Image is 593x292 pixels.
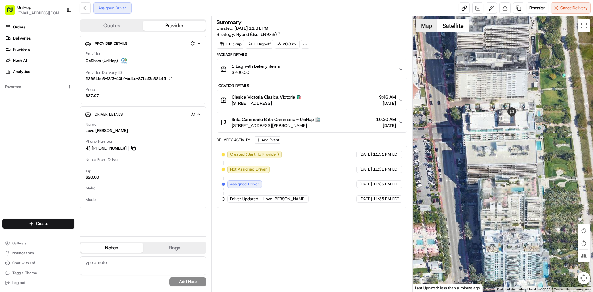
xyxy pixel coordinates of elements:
[376,122,396,129] span: [DATE]
[230,196,258,202] span: Driver Updated
[86,157,119,163] span: Notes From Driver
[527,2,548,14] button: Reassign
[232,69,280,75] span: $200.00
[12,280,25,285] span: Log out
[95,112,123,117] span: Driver Details
[86,76,173,82] button: 23991bc3-f3f3-40bf-bd1c-87baf3a38145
[58,90,99,96] span: API Documentation
[217,112,407,132] button: Brita Cammaño Brita Cammaño - UniHop 🏢[STREET_ADDRESS][PERSON_NAME]10:30 AM[DATE]
[217,138,250,142] div: Delivery Activity
[234,25,268,31] span: [DATE] 11:31 PM
[236,31,277,37] span: Hybrid (dss_bN9XiB)
[80,243,143,253] button: Notes
[6,90,11,95] div: 📗
[12,90,47,96] span: Knowledge Base
[50,87,102,98] a: 💻API Documentation
[13,69,30,74] span: Analytics
[86,197,97,202] span: Model
[92,146,127,151] span: [PHONE_NUMBER]
[373,167,399,172] span: 11:31 PM EDT
[143,21,206,31] button: Provider
[4,87,50,98] a: 📗Knowledge Base
[86,168,91,174] span: Tip
[566,288,591,291] a: Report a map error
[217,52,407,57] div: Package Details
[578,19,590,32] button: Toggle fullscreen view
[21,65,78,70] div: We're available if you need us!
[551,2,591,14] button: CancelDelivery
[554,288,563,291] a: Terms
[2,22,77,32] a: Orders
[44,104,75,109] a: Powered byPylon
[578,250,590,262] button: Tilt map
[232,63,280,69] span: 1 Bag with bakery items
[13,47,30,52] span: Providers
[217,59,407,79] button: 1 Bag with bakery items$200.00
[86,51,101,57] span: Provider
[359,181,372,187] span: [DATE]
[2,249,74,257] button: Notifications
[2,2,64,17] button: UniHop[EMAIL_ADDRESS][DOMAIN_NAME]
[2,259,74,267] button: Chat with us!
[6,25,112,35] p: Welcome 👋
[359,152,372,157] span: [DATE]
[85,109,201,119] button: Driver Details
[263,196,306,202] span: Love [PERSON_NAME]
[12,251,34,256] span: Notifications
[12,241,26,246] span: Settings
[217,31,281,37] div: Strategy:
[230,167,267,172] span: Not Assigned Driver
[13,58,27,63] span: Nash AI
[578,224,590,237] button: Rotate map clockwise
[414,284,435,292] img: Google
[95,41,127,46] span: Provider Details
[12,260,35,265] span: Chat with us!
[21,59,101,65] div: Start new chat
[560,5,588,11] span: Cancel Delivery
[2,56,77,66] a: Nash AI
[416,19,437,32] button: Show street map
[529,5,545,11] span: Reassign
[578,237,590,249] button: Rotate map counterclockwise
[217,90,407,110] button: Clasica Victoria Clasica Victoria 🛍️[STREET_ADDRESS]9:46 AM[DATE]
[413,284,483,292] div: Last Updated: less than a minute ago
[86,70,122,75] span: Provider Delivery ID
[143,243,206,253] button: Flags
[236,31,281,37] a: Hybrid (dss_bN9XiB)
[6,59,17,70] img: 1736555255976-a54dd68f-1ca7-489b-9aae-adbdc363a1c4
[2,239,74,248] button: Settings
[52,90,57,95] div: 💻
[232,100,302,106] span: [STREET_ADDRESS]
[2,278,74,287] button: Log out
[105,61,112,68] button: Start new chat
[578,272,590,284] button: Map camera controls
[217,25,268,31] span: Created:
[12,270,37,275] span: Toggle Theme
[80,21,143,31] button: Quotes
[275,40,300,49] div: 20.8 mi
[86,145,137,152] a: [PHONE_NUMBER]
[86,93,99,99] span: $37.07
[359,196,372,202] span: [DATE]
[17,4,31,11] button: UniHop
[86,87,95,92] span: Price
[120,57,128,65] img: goshare_logo.png
[359,167,372,172] span: [DATE]
[373,196,399,202] span: 11:35 PM EDT
[85,38,201,49] button: Provider Details
[2,82,74,92] div: Favorites
[376,116,396,122] span: 10:30 AM
[232,122,320,129] span: [STREET_ADDRESS][PERSON_NAME]
[16,40,102,46] input: Clear
[497,287,524,292] button: Keyboard shortcuts
[86,122,96,127] span: Name
[86,185,95,191] span: Make
[13,24,25,30] span: Orders
[379,94,396,100] span: 9:46 AM
[17,11,61,15] button: [EMAIL_ADDRESS][DOMAIN_NAME]
[86,175,99,180] div: $20.00
[373,181,399,187] span: 11:35 PM EDT
[246,40,273,49] div: 1 Dropoff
